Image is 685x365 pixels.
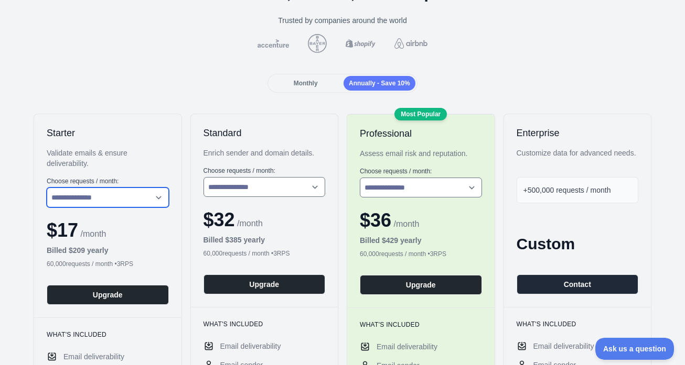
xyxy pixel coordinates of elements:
label: Choose requests / month: [204,167,326,175]
label: Choose requests / month: [360,167,482,175]
iframe: Toggle Customer Support [595,338,675,360]
span: / month [391,219,419,228]
span: / month [235,219,263,228]
span: $ 36 [360,209,391,231]
span: +500,000 requests / month [523,186,611,194]
span: $ 32 [204,209,235,230]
